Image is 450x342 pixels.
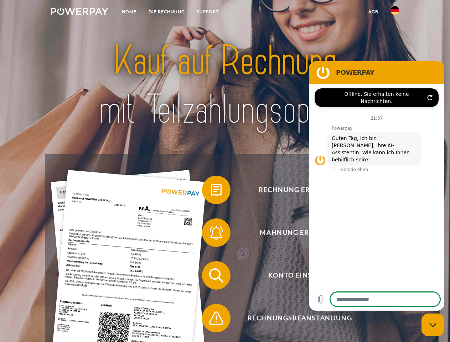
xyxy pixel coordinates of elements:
[202,261,387,290] button: Konto einsehen
[212,176,387,204] span: Rechnung erhalten?
[68,34,382,136] img: title-powerpay_de.svg
[421,313,444,336] iframe: Schaltfläche zum Öffnen des Messaging-Fensters; Konversation läuft
[309,61,444,311] iframe: Messaging-Fenster
[207,309,225,327] img: qb_warning.svg
[212,218,387,247] span: Mahnung erhalten?
[202,218,387,247] button: Mahnung erhalten?
[191,5,225,18] a: SUPPORT
[116,5,143,18] a: Home
[143,5,191,18] a: DIE RECHNUNG
[212,304,387,332] span: Rechnungsbeanstandung
[51,8,108,15] img: logo-powerpay-white.svg
[202,304,387,332] button: Rechnungsbeanstandung
[212,261,387,290] span: Konto einsehen
[202,176,387,204] button: Rechnung erhalten?
[207,181,225,199] img: qb_bill.svg
[207,266,225,284] img: qb_search.svg
[390,6,399,15] img: de
[362,5,384,18] a: agb
[207,224,225,242] img: qb_bell.svg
